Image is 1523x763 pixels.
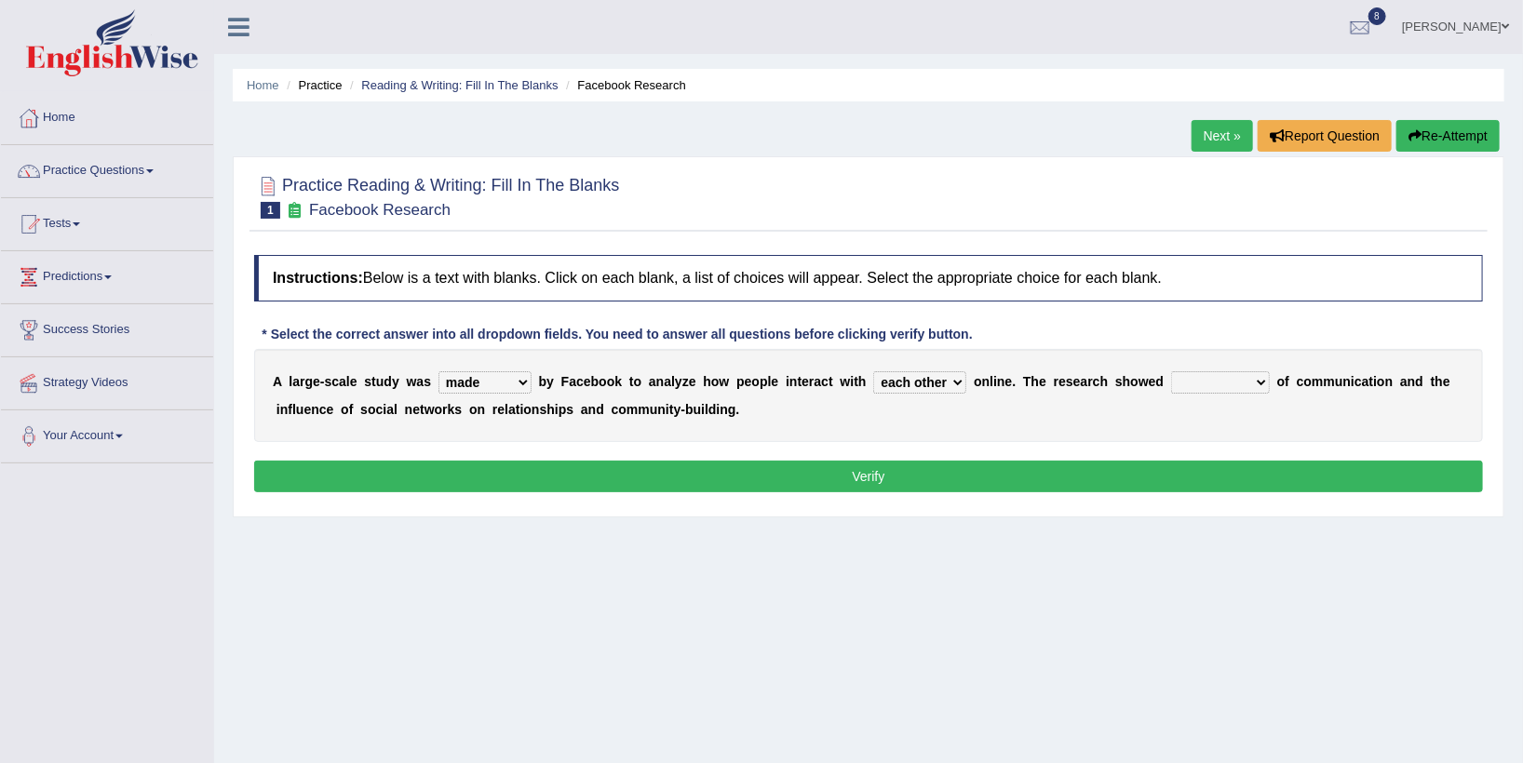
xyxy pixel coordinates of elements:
b: i [850,374,854,389]
a: Strategy Videos [1,357,213,404]
b: s [364,374,371,389]
b: o [469,402,478,417]
b: m [1324,374,1335,389]
b: o [1304,374,1313,389]
b: a [508,402,516,417]
b: e [497,402,505,417]
b: i [1373,374,1377,389]
b: i [786,374,789,389]
b: h [546,402,555,417]
b: d [384,374,392,389]
b: a [386,402,394,417]
b: e [1443,374,1450,389]
b: F [561,374,570,389]
b: d [708,402,717,417]
b: n [1408,374,1416,389]
b: s [325,374,332,389]
b: n [789,374,798,389]
span: 8 [1368,7,1387,25]
b: c [331,374,339,389]
b: w [841,374,851,389]
b: a [649,374,656,389]
a: Tests [1,198,213,245]
b: a [815,374,822,389]
b: m [638,402,649,417]
li: Facebook Research [561,76,686,94]
b: i [717,402,721,417]
b: i [701,402,705,417]
b: g [305,374,314,389]
b: n [532,402,540,417]
b: n [311,402,319,417]
b: e [412,402,420,417]
h2: Practice Reading & Writing: Fill In The Blanks [254,172,620,219]
b: n [405,402,413,417]
b: o [1377,374,1385,389]
b: n [280,402,289,417]
b: t [1369,374,1374,389]
b: u [694,402,702,417]
b: a [569,374,576,389]
b: n [982,374,991,389]
b: u [296,402,304,417]
b: p [736,374,745,389]
b: w [720,374,730,389]
b: e [350,374,357,389]
b: r [442,402,447,417]
b: t [516,402,520,417]
b: e [327,402,334,417]
b: o [634,374,642,389]
b: c [1093,374,1100,389]
b: r [1087,374,1092,389]
b: e [303,402,311,417]
b: h [1100,374,1109,389]
b: a [292,374,300,389]
b: y [674,402,681,417]
b: d [596,402,604,417]
b: e [772,374,779,389]
b: l [768,374,772,389]
li: Practice [282,76,342,94]
b: s [424,374,431,389]
b: a [1081,374,1088,389]
b: k [448,402,455,417]
b: r [809,374,814,389]
b: a [1400,374,1408,389]
b: h [703,374,711,389]
b: l [505,402,508,417]
b: u [376,374,384,389]
b: p [559,402,567,417]
b: a [664,374,671,389]
b: o [341,402,349,417]
b: i [520,402,524,417]
a: Reading & Writing: Fill In The Blanks [361,78,558,92]
button: Re-Attempt [1396,120,1500,152]
b: f [349,402,354,417]
b: y [675,374,682,389]
b: e [689,374,696,389]
b: l [990,374,993,389]
b: s [360,402,368,417]
b: c [821,374,829,389]
b: t [854,374,858,389]
b: A [273,374,282,389]
button: Report Question [1258,120,1392,152]
b: l [394,402,398,417]
b: e [745,374,752,389]
b: i [383,402,386,417]
b: e [1149,374,1156,389]
b: a [581,402,588,417]
b: c [1297,374,1304,389]
b: o [599,374,607,389]
b: e [1073,374,1081,389]
b: b [591,374,600,389]
b: s [1066,374,1073,389]
b: y [392,374,399,389]
b: o [752,374,761,389]
b: m [627,402,638,417]
b: s [454,402,462,417]
b: i [1351,374,1355,389]
a: Your Account [1,410,213,457]
b: l [705,402,708,417]
b: d [1416,374,1424,389]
